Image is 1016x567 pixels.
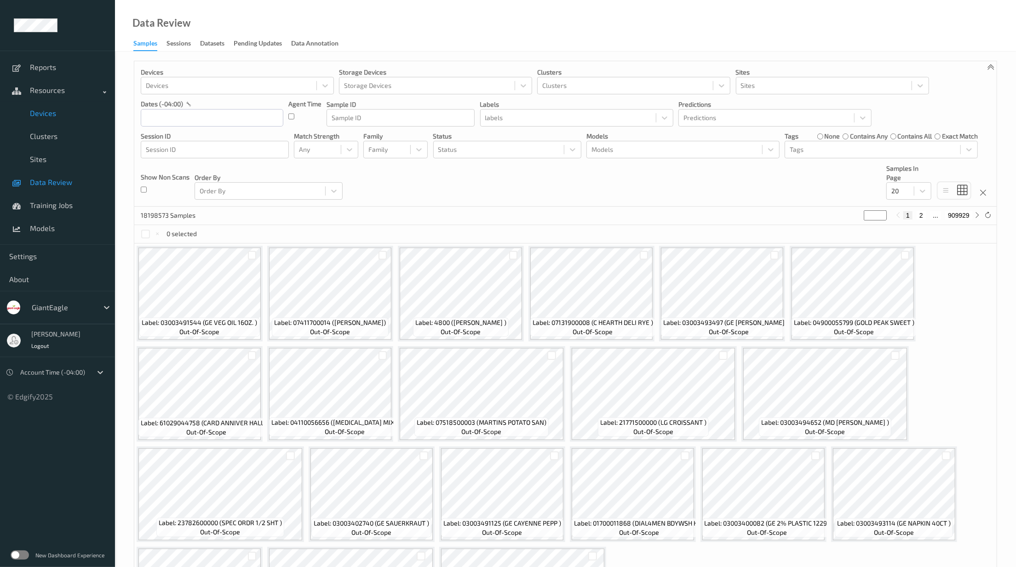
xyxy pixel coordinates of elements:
[327,100,475,109] p: Sample ID
[898,132,932,141] label: contains all
[537,68,730,77] p: Clusters
[142,318,258,327] span: Label: 03003491544 (GE VEG OIL 16OZ. )
[736,68,929,77] p: Sites
[433,132,581,141] p: Status
[314,519,429,528] span: Label: 03003402740 (GE SAUERKRAUT )
[747,528,787,537] span: out-of-scope
[930,211,941,220] button: ...
[234,39,282,50] div: Pending Updates
[633,427,673,436] span: out-of-scope
[825,132,840,141] label: none
[288,99,321,109] p: Agent Time
[619,528,659,537] span: out-of-scope
[886,164,931,182] p: Samples In Page
[480,100,673,109] p: labels
[837,519,951,528] span: Label: 03003493114 (GE NAPKIN 40CT )
[339,68,532,77] p: Storage Devices
[834,327,874,336] span: out-of-scope
[945,211,972,220] button: 909929
[166,39,191,50] div: Sessions
[325,427,365,436] span: out-of-scope
[200,37,234,50] a: Datasets
[133,37,166,51] a: Samples
[291,39,339,50] div: Data Annotation
[271,418,418,427] span: Label: 04110056656 ([MEDICAL_DATA] MIX IN PAX)
[415,318,506,327] span: Label: 4800 ([PERSON_NAME] )
[443,519,561,528] span: Label: 03003491125 (GE CAYENNE PEPP )
[294,132,358,141] p: Match Strength
[573,327,613,336] span: out-of-scope
[132,18,190,28] div: Data Review
[141,211,210,220] p: 18198573 Samples
[159,518,282,527] span: Label: 23782600000 (SPEC ORDR 1/2 SHT )
[186,428,226,437] span: out-of-scope
[482,528,522,537] span: out-of-scope
[600,418,706,427] span: Label: 21771500000 (LG CROISSANT )
[794,318,914,327] span: Label: 04900055799 (GOLD PEAK SWEET )
[678,100,872,109] p: Predictions
[200,39,224,50] div: Datasets
[805,427,845,436] span: out-of-scope
[761,418,889,427] span: Label: 03003494652 (MD [PERSON_NAME] )
[234,37,291,50] a: Pending Updates
[141,173,189,182] p: Show Non Scans
[533,318,653,327] span: Label: 07131900008 (C HEARTH DELI RYE )
[942,132,978,141] label: exact match
[141,68,334,77] p: Devices
[141,418,272,428] span: Label: 61029044758 (CARD ANNIVER HALLM)
[180,327,220,336] span: out-of-scope
[166,37,200,50] a: Sessions
[351,528,391,537] span: out-of-scope
[785,132,798,141] p: Tags
[574,519,705,528] span: Label: 01700011868 (DIAL4MEN BDYWSH HA)
[310,327,350,336] span: out-of-scope
[709,327,749,336] span: out-of-scope
[291,37,348,50] a: Data Annotation
[917,211,926,220] button: 2
[441,327,481,336] span: out-of-scope
[903,211,913,220] button: 1
[874,528,914,537] span: out-of-scope
[586,132,780,141] p: Models
[167,229,197,238] p: 0 selected
[141,99,183,109] p: dates (-04:00)
[417,418,546,427] span: Label: 07518500003 (MARTINS POTATO SAN)
[200,527,240,537] span: out-of-scope
[275,318,386,327] span: Label: 07411700014 ([PERSON_NAME])
[663,318,794,327] span: Label: 03003493497 (GE [PERSON_NAME] 1L)
[195,173,343,182] p: Order By
[461,427,501,436] span: out-of-scope
[133,39,157,51] div: Samples
[141,132,289,141] p: Session ID
[705,519,830,528] span: Label: 03003400082 (GE 2% PLASTIC 1229)
[850,132,888,141] label: contains any
[363,132,428,141] p: Family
